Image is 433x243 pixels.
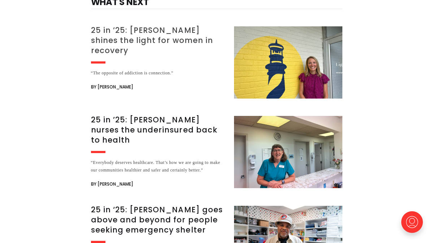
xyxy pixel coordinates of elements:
[91,180,133,188] span: By [PERSON_NAME]
[91,205,225,235] h3: 25 in ‘25: [PERSON_NAME] goes above and beyond for people seeking emergency shelter
[234,116,342,188] img: 25 in ’25: Marilyn Metzler nurses the underinsured back to health
[91,83,133,91] span: By [PERSON_NAME]
[91,26,342,99] a: 25 in ’25: [PERSON_NAME] shines the light for women in recovery “The opposite of addiction is con...
[91,69,225,77] div: “The opposite of addiction is connection.”
[395,208,433,243] iframe: portal-trigger
[91,116,342,188] a: 25 in ’25: [PERSON_NAME] nurses the underinsured back to health “Everybody deserves healthcare. T...
[91,159,225,174] div: “Everybody deserves healthcare. That’s how we are going to make our communities healthier and saf...
[91,25,225,56] h3: 25 in ’25: [PERSON_NAME] shines the light for women in recovery
[91,115,225,145] h3: 25 in ’25: [PERSON_NAME] nurses the underinsured back to health
[234,26,342,99] img: 25 in ’25: Emily DuBose shines the light for women in recovery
